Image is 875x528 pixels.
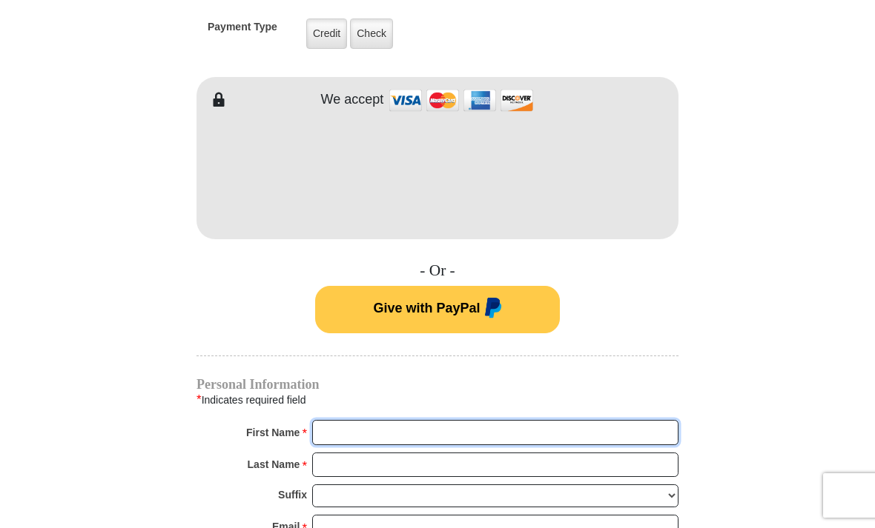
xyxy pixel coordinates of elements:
div: Indicates required field [197,390,678,410]
label: Check [350,19,393,49]
strong: Suffix [278,484,307,505]
h4: - Or - [197,261,678,281]
strong: First Name [246,422,300,443]
img: paypal [481,298,502,321]
h4: Personal Information [197,378,678,390]
label: Credit [306,19,347,49]
h5: Payment Type [208,21,277,41]
h4: We accept [321,92,384,108]
button: Give with PayPal [315,286,560,333]
strong: Last Name [248,454,300,475]
img: credit cards accepted [387,84,535,116]
span: Give with PayPal [373,300,480,315]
